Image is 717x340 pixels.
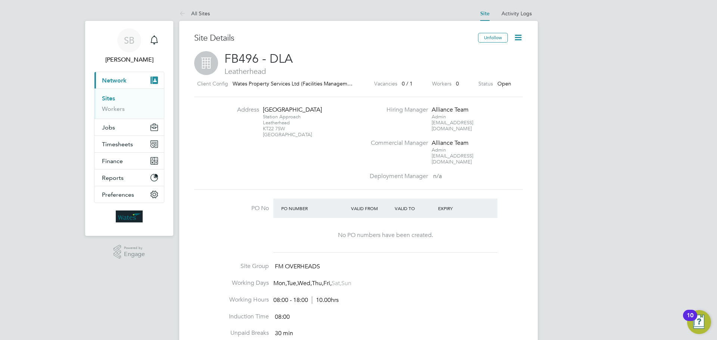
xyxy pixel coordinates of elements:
[365,139,428,147] label: Commercial Manager
[194,33,478,44] h3: Site Details
[94,186,164,203] button: Preferences
[332,280,341,287] span: Sat,
[102,157,123,165] span: Finance
[102,105,125,112] a: Workers
[194,66,523,76] span: Leatherhead
[194,262,269,270] label: Site Group
[402,80,413,87] span: 0 / 1
[432,147,446,153] span: Admin
[124,35,134,45] span: SB
[197,79,228,88] label: Client Config
[432,119,473,132] span: [EMAIL_ADDRESS][DOMAIN_NAME]
[94,119,164,135] button: Jobs
[287,280,298,287] span: Tue,
[436,202,480,215] div: Expiry
[102,124,115,131] span: Jobs
[224,52,293,66] span: FB496 - DLA
[94,169,164,186] button: Reports
[102,141,133,148] span: Timesheets
[194,205,269,212] label: PO No
[275,330,293,337] span: 30 min
[365,106,428,114] label: Hiring Manager
[279,202,349,215] div: PO Number
[480,10,490,17] a: Site
[194,279,269,287] label: Working Days
[456,80,459,87] span: 0
[263,106,310,114] div: [GEOGRAPHIC_DATA]
[194,329,269,337] label: Unpaid Breaks
[124,245,145,251] span: Powered by
[478,33,508,43] button: Unfollow
[432,139,478,147] div: Alliance Team
[432,153,473,165] span: [EMAIL_ADDRESS][DOMAIN_NAME]
[94,88,164,119] div: Network
[341,280,351,287] span: Sun
[478,79,493,88] label: Status
[374,79,397,88] label: Vacancies
[393,202,437,215] div: Valid To
[312,280,323,287] span: Thu,
[323,280,332,287] span: Fri,
[94,55,164,64] span: Sam-Rees Boughton
[432,113,446,120] span: Admin
[281,231,490,239] div: No PO numbers have been created.
[124,251,145,258] span: Engage
[179,10,210,17] a: All Sites
[94,28,164,64] a: SB[PERSON_NAME]
[433,172,442,180] span: n/a
[275,263,320,270] span: FM OVERHEADS
[687,315,693,325] div: 10
[194,296,269,304] label: Working Hours
[502,10,532,17] a: Activity Logs
[233,80,357,87] span: Wates Property Services Ltd (Facilities Management)
[85,21,173,236] nav: Main navigation
[194,313,269,321] label: Induction Time
[275,313,290,321] span: 08:00
[273,296,339,304] div: 08:00 - 18:00
[102,191,134,198] span: Preferences
[102,174,124,181] span: Reports
[432,106,478,114] div: Alliance Team
[432,79,451,88] label: Workers
[94,153,164,169] button: Finance
[102,77,127,84] span: Network
[94,72,164,88] button: Network
[687,310,711,334] button: Open Resource Center, 10 new notifications
[298,280,312,287] span: Wed,
[349,202,393,215] div: Valid From
[312,296,339,304] span: 10.00hrs
[497,80,511,87] span: Open
[114,245,145,259] a: Powered byEngage
[218,106,259,114] label: Address
[365,172,428,180] label: Deployment Manager
[102,95,115,102] a: Sites
[116,210,143,222] img: wates-logo-retina.png
[94,136,164,152] button: Timesheets
[273,280,287,287] span: Mon,
[263,114,310,138] div: Station Approach Leatherhead KT22 7SW [GEOGRAPHIC_DATA]
[94,210,164,222] a: Go to home page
